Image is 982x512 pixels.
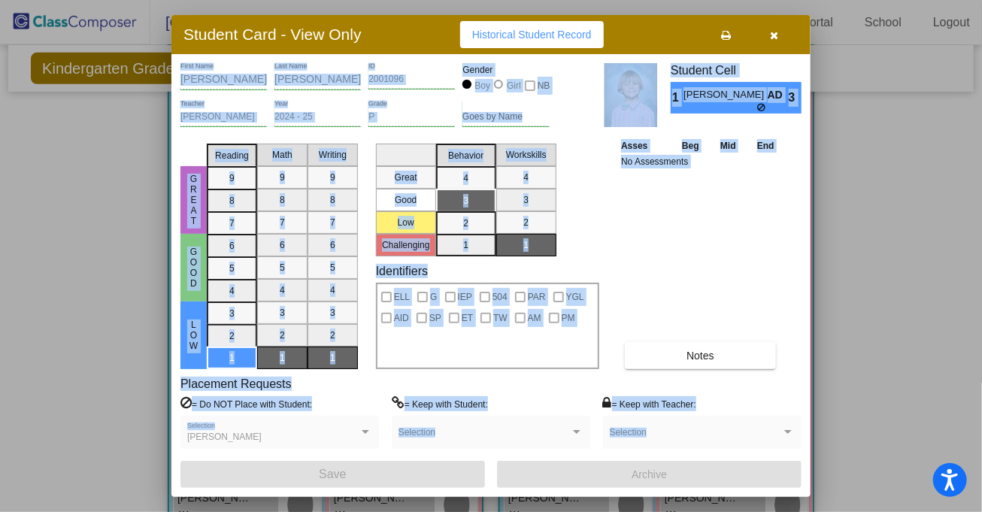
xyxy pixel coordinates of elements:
[187,247,201,289] span: Good
[528,309,541,327] span: AM
[187,432,262,442] span: [PERSON_NAME]
[528,288,546,306] span: PAR
[493,309,508,327] span: TW
[430,288,437,306] span: G
[187,174,201,226] span: Great
[617,138,671,154] th: Asses
[632,468,667,480] span: Archive
[671,138,711,154] th: Beg
[458,288,472,306] span: IEP
[462,112,549,123] input: goes by name
[617,154,785,169] td: No Assessments
[376,264,428,278] label: Identifiers
[392,396,488,411] label: = Keep with Student:
[538,77,550,95] span: NB
[462,309,473,327] span: ET
[710,138,746,154] th: Mid
[183,25,362,44] h3: Student Card - View Only
[429,309,441,327] span: SP
[180,377,292,391] label: Placement Requests
[460,21,604,48] button: Historical Student Record
[497,461,802,488] button: Archive
[493,288,508,306] span: 504
[671,89,683,107] span: 1
[683,87,767,103] span: [PERSON_NAME]
[180,112,267,123] input: teacher
[566,288,584,306] span: YGL
[768,87,789,103] span: AD
[747,138,786,154] th: End
[180,396,312,411] label: = Do NOT Place with Student:
[187,320,201,351] span: Low
[274,112,361,123] input: year
[789,89,802,107] span: 3
[368,112,455,123] input: grade
[625,342,776,369] button: Notes
[319,468,346,480] span: Save
[180,461,485,488] button: Save
[462,63,549,77] mat-label: Gender
[686,350,714,362] span: Notes
[394,288,410,306] span: ELL
[603,396,696,411] label: = Keep with Teacher:
[472,29,592,41] span: Historical Student Record
[368,74,455,85] input: Enter ID
[474,79,491,92] div: Boy
[671,63,802,77] h3: Student Cell
[506,79,521,92] div: Girl
[562,309,575,327] span: PM
[394,309,409,327] span: AID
